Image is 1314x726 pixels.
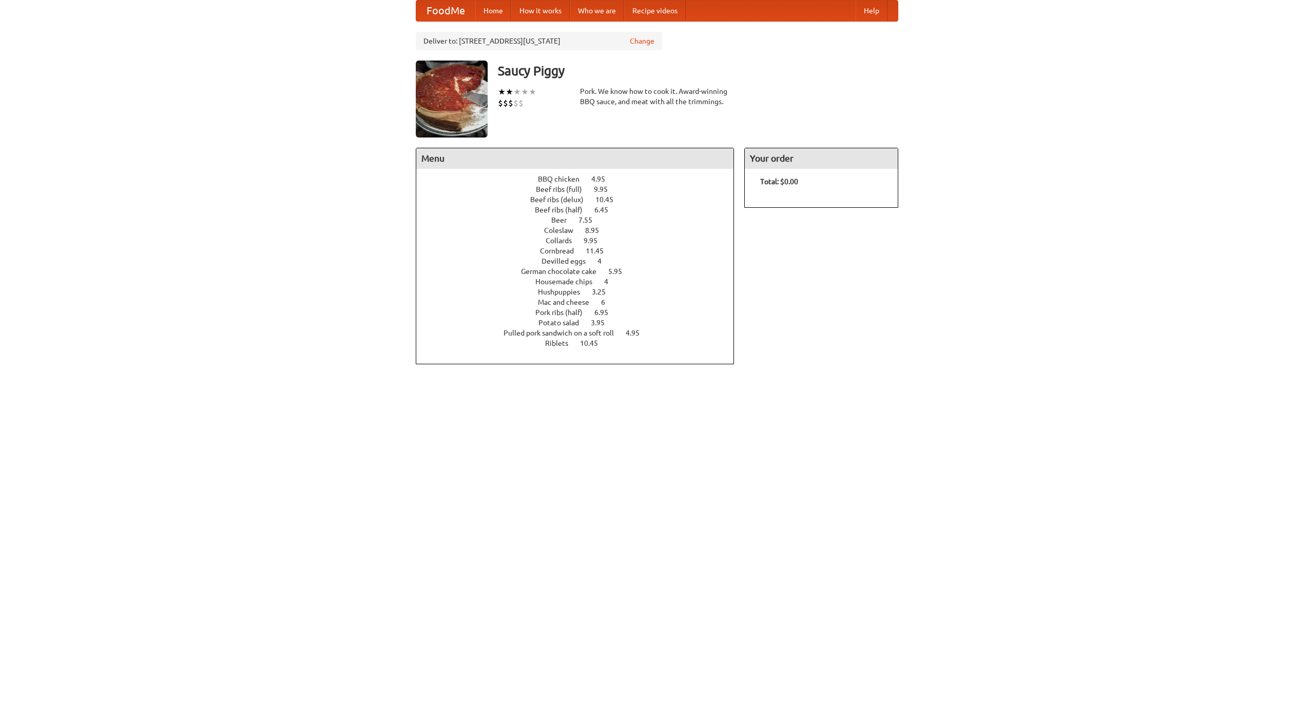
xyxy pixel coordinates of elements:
a: Coleslaw 8.95 [544,226,618,234]
a: Devilled eggs 4 [542,257,621,265]
span: Mac and cheese [538,298,600,306]
a: Beef ribs (full) 9.95 [536,185,627,193]
a: Cornbread 11.45 [540,247,623,255]
a: BBQ chicken 4.95 [538,175,624,183]
span: Beer [551,216,577,224]
span: 6.45 [594,206,619,214]
span: Beef ribs (half) [535,206,593,214]
b: Total: $0.00 [760,178,798,186]
span: Pork ribs (half) [535,308,593,317]
li: ★ [521,86,529,97]
span: 8.95 [585,226,609,234]
span: Collards [546,237,582,245]
span: Housemade chips [535,278,603,286]
span: 6.95 [594,308,619,317]
span: Riblets [545,339,578,347]
a: Housemade chips 4 [535,278,627,286]
a: Recipe videos [624,1,686,21]
span: 4 [604,278,619,286]
a: Potato salad 3.95 [538,319,624,327]
a: Who we are [570,1,624,21]
span: 4 [597,257,612,265]
a: Beer 7.55 [551,216,611,224]
li: $ [503,97,508,109]
li: ★ [529,86,536,97]
h3: Saucy Piggy [498,61,898,81]
div: Pork. We know how to cook it. Award-winning BBQ sauce, and meat with all the trimmings. [580,86,734,107]
span: Hushpuppies [538,288,590,296]
span: 10.45 [595,195,624,204]
li: $ [498,97,503,109]
div: Deliver to: [STREET_ADDRESS][US_STATE] [416,32,662,50]
li: ★ [506,86,513,97]
span: Beef ribs (full) [536,185,592,193]
span: 3.25 [592,288,616,296]
span: 9.95 [584,237,608,245]
span: 11.45 [586,247,614,255]
img: angular.jpg [416,61,488,138]
span: 4.95 [626,329,650,337]
a: Beef ribs (delux) 10.45 [530,195,632,204]
span: 4.95 [591,175,615,183]
a: Help [856,1,887,21]
span: 9.95 [594,185,618,193]
span: 7.55 [578,216,603,224]
span: Beef ribs (delux) [530,195,594,204]
span: Cornbread [540,247,584,255]
span: Pulled pork sandwich on a soft roll [504,329,624,337]
li: ★ [513,86,521,97]
span: BBQ chicken [538,175,590,183]
h4: Your order [745,148,898,169]
a: Pulled pork sandwich on a soft roll 4.95 [504,329,659,337]
a: Riblets 10.45 [545,339,617,347]
span: 10.45 [580,339,608,347]
span: Devilled eggs [542,257,596,265]
a: Pork ribs (half) 6.95 [535,308,627,317]
a: German chocolate cake 5.95 [521,267,641,276]
li: $ [508,97,513,109]
span: Potato salad [538,319,589,327]
span: 6 [601,298,615,306]
a: Hushpuppies 3.25 [538,288,625,296]
span: 5.95 [608,267,632,276]
a: FoodMe [416,1,475,21]
a: Change [630,36,654,46]
a: How it works [511,1,570,21]
span: German chocolate cake [521,267,607,276]
a: Collards 9.95 [546,237,616,245]
span: 3.95 [591,319,615,327]
h4: Menu [416,148,733,169]
a: Mac and cheese 6 [538,298,624,306]
a: Beef ribs (half) 6.45 [535,206,627,214]
span: Coleslaw [544,226,584,234]
li: $ [518,97,524,109]
li: ★ [498,86,506,97]
a: Home [475,1,511,21]
li: $ [513,97,518,109]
